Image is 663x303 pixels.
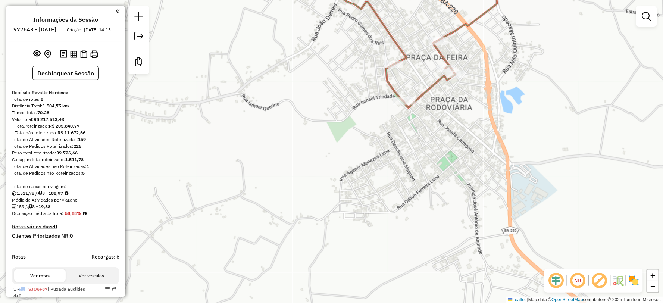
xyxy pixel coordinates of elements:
button: Centralizar mapa no depósito ou ponto de apoio [43,49,53,60]
a: Leaflet [508,297,526,302]
div: Criação: [DATE] 14:13 [64,26,114,33]
strong: 58,88% [65,210,81,216]
strong: R$ 11.672,66 [57,130,85,135]
a: Zoom in [647,270,659,281]
span: Ocupação média da frota: [12,210,63,216]
em: Rota exportada [112,287,116,291]
i: Total de rotas [27,204,32,209]
div: - Total não roteirizado: [12,129,119,136]
span: Ocultar deslocamento [547,272,565,290]
strong: 8 [41,96,43,102]
strong: 0 [54,223,57,230]
i: Cubagem total roteirizado [12,191,16,196]
button: Logs desbloquear sessão [59,49,69,60]
strong: 70:28 [37,110,49,115]
div: Distância Total: [12,103,119,109]
div: Valor total: [12,116,119,123]
div: Total de rotas: [12,96,119,103]
strong: 0 [70,232,73,239]
img: Exibir/Ocultar setores [628,275,640,287]
span: 1 - [13,286,85,299]
strong: 5 [82,170,85,176]
a: OpenStreetMap [552,297,584,302]
button: Desbloquear Sessão [32,66,99,80]
img: Fluxo de ruas [612,275,624,287]
strong: 1.504,75 km [43,103,69,109]
button: Exibir sessão original [32,48,43,60]
strong: 19,88 [38,204,50,209]
div: 159 / 8 = [12,203,119,210]
i: Total de rotas [37,191,42,196]
div: - Total roteirizado: [12,123,119,129]
a: Zoom out [647,281,659,292]
span: SJQ6F87 [28,286,47,292]
span: − [651,282,656,291]
div: Total de Atividades não Roteirizadas: [12,163,119,170]
div: Cubagem total roteirizado: [12,156,119,163]
strong: 1 [87,163,89,169]
span: + [651,271,656,280]
div: Total de Pedidos Roteirizados: [12,143,119,150]
h4: Clientes Priorizados NR: [12,233,119,239]
div: 1.511,78 / 8 = [12,190,119,197]
div: Total de caixas por viagem: [12,183,119,190]
div: Total de Pedidos não Roteirizados: [12,170,119,177]
button: Ver rotas [14,269,66,282]
button: Visualizar Romaneio [79,49,89,60]
a: Rotas [12,254,26,260]
i: Total de Atividades [12,204,16,209]
div: Peso total roteirizado: [12,150,119,156]
div: Média de Atividades por viagem: [12,197,119,203]
button: Visualizar relatório de Roteirização [69,49,79,59]
em: Média calculada utilizando a maior ocupação (%Peso ou %Cubagem) de cada rota da sessão. Rotas cro... [83,211,87,216]
button: Imprimir Rotas [89,49,100,60]
strong: 226 [74,143,81,149]
a: Exibir filtros [639,9,654,24]
span: | Puxada Euclides d+0 [13,286,85,299]
strong: Revalle Nordeste [32,90,68,95]
strong: 188,97 [49,190,63,196]
strong: R$ 205.840,77 [49,123,79,129]
div: Depósito: [12,89,119,96]
i: Meta Caixas/viagem: 1,00 Diferença: 187,97 [65,191,68,196]
button: Ver veículos [66,269,117,282]
span: | [527,297,528,302]
div: Total de Atividades Roteirizadas: [12,136,119,143]
strong: R$ 217.513,43 [34,116,64,122]
a: Exportar sessão [131,29,146,46]
strong: 159 [78,137,86,142]
h4: Informações da Sessão [33,16,98,23]
strong: 1.511,78 [65,157,84,162]
span: Ocultar NR [569,272,587,290]
a: Clique aqui para minimizar o painel [116,7,119,15]
a: Nova sessão e pesquisa [131,9,146,26]
strong: 39.726,66 [56,150,78,156]
h6: 977643 - [DATE] [14,26,57,33]
div: Map data © contributors,© 2025 TomTom, Microsoft [506,297,663,303]
span: Exibir rótulo [591,272,609,290]
a: Criar modelo [131,54,146,71]
h4: Rotas vários dias: [12,224,119,230]
div: Tempo total: [12,109,119,116]
em: Opções [105,287,110,291]
h4: Recargas: 6 [91,254,119,260]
